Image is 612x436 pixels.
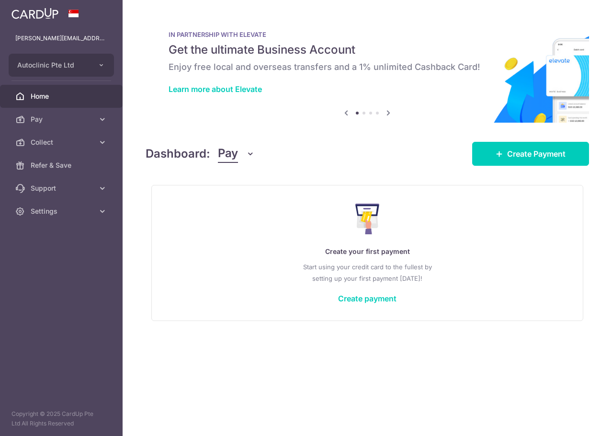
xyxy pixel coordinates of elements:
p: [PERSON_NAME][EMAIL_ADDRESS][PERSON_NAME][DOMAIN_NAME] [15,34,107,43]
img: Renovation banner [146,15,589,123]
span: Pay [218,145,238,163]
span: Create Payment [507,148,566,160]
h6: Enjoy free local and overseas transfers and a 1% unlimited Cashback Card! [169,61,566,73]
img: Make Payment [355,204,380,234]
h4: Dashboard: [146,145,210,162]
a: Create Payment [472,142,589,166]
span: Home [31,92,94,101]
h5: Get the ultimate Business Account [169,42,566,57]
span: Settings [31,207,94,216]
img: CardUp [11,8,58,19]
span: Refer & Save [31,161,94,170]
span: Collect [31,138,94,147]
a: Create payment [338,294,397,303]
p: Start using your credit card to the fullest by setting up your first payment [DATE]! [171,261,564,284]
a: Learn more about Elevate [169,84,262,94]
p: Create your first payment [171,246,564,257]
button: Autoclinic Pte Ltd [9,54,114,77]
p: IN PARTNERSHIP WITH ELEVATE [169,31,566,38]
span: Autoclinic Pte Ltd [17,60,88,70]
button: Pay [218,145,255,163]
span: Support [31,184,94,193]
span: Pay [31,115,94,124]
